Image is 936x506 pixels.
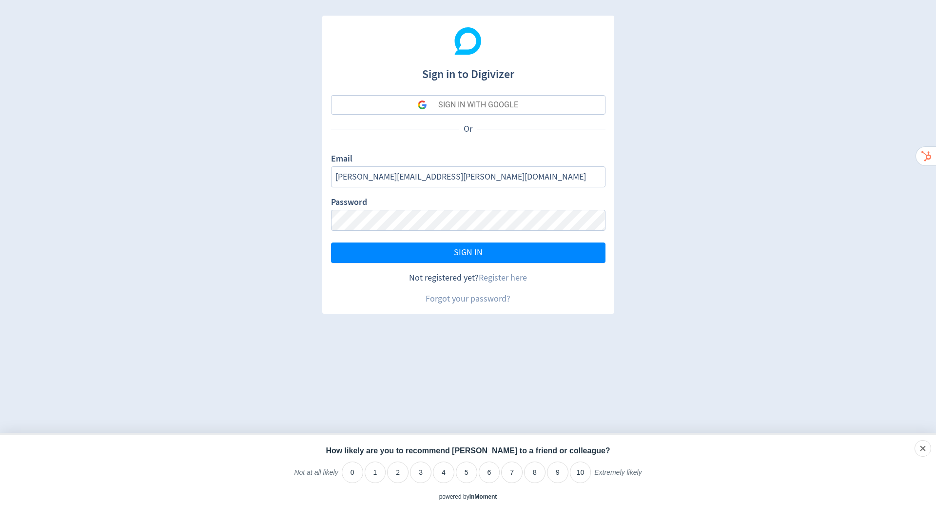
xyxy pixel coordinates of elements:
[331,243,605,263] button: SIGN IN
[331,58,605,83] h1: Sign in to Digivizer
[438,95,518,115] div: SIGN IN WITH GOOGLE
[410,462,431,483] li: 3
[439,493,497,501] div: powered by inmoment
[594,468,642,485] label: Extremely likely
[570,462,591,483] li: 10
[454,248,483,257] span: SIGN IN
[331,95,605,115] button: SIGN IN WITH GOOGLE
[426,293,510,304] a: Forgot your password?
[454,27,482,55] img: Digivizer Logo
[331,272,605,284] div: Not registered yet?
[365,462,386,483] li: 1
[456,462,477,483] li: 5
[342,462,363,483] li: 0
[331,153,352,166] label: Email
[524,462,546,483] li: 8
[331,196,367,210] label: Password
[433,462,454,483] li: 4
[547,462,568,483] li: 9
[479,272,527,283] a: Register here
[501,462,523,483] li: 7
[387,462,409,483] li: 2
[915,440,931,457] div: Close survey
[479,462,500,483] li: 6
[469,493,497,500] a: InMoment
[459,123,477,135] p: Or
[294,468,338,485] label: Not at all likely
